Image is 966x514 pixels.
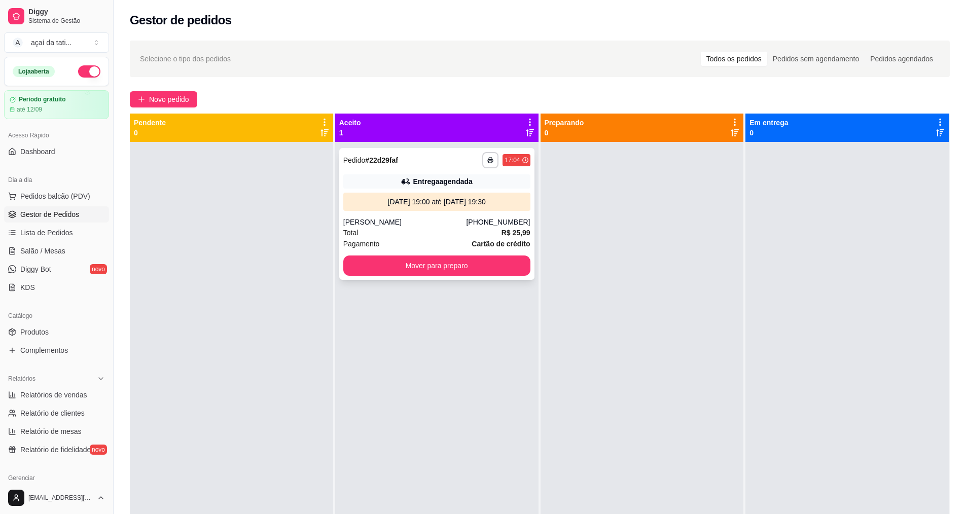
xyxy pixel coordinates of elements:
a: Produtos [4,324,109,340]
div: [DATE] 19:00 até [DATE] 19:30 [347,197,526,207]
h2: Gestor de pedidos [130,12,232,28]
button: [EMAIL_ADDRESS][DOMAIN_NAME] [4,486,109,510]
article: até 12/09 [17,105,42,114]
a: Relatório de mesas [4,423,109,439]
span: Selecione o tipo dos pedidos [140,53,231,64]
a: Período gratuitoaté 12/09 [4,90,109,119]
div: Loja aberta [13,66,55,77]
a: Relatórios de vendas [4,387,109,403]
div: 17:04 [505,156,520,164]
span: Salão / Mesas [20,246,65,256]
div: Gerenciar [4,470,109,486]
div: Pedidos agendados [865,52,939,66]
span: [EMAIL_ADDRESS][DOMAIN_NAME] [28,494,93,502]
strong: # 22d29faf [365,156,398,164]
p: Pendente [134,118,166,128]
div: Dia a dia [4,172,109,188]
button: Alterar Status [78,65,100,78]
a: Gestor de Pedidos [4,206,109,223]
button: Pedidos balcão (PDV) [4,188,109,204]
article: Período gratuito [19,96,66,103]
span: Relatórios de vendas [20,390,87,400]
a: Relatório de fidelidadenovo [4,442,109,458]
span: Gestor de Pedidos [20,209,79,219]
span: Pedidos balcão (PDV) [20,191,90,201]
p: 1 [339,128,361,138]
span: Relatório de fidelidade [20,445,91,455]
p: 0 [749,128,788,138]
a: Complementos [4,342,109,358]
div: Catálogo [4,308,109,324]
span: A [13,38,23,48]
span: KDS [20,282,35,292]
span: Diggy [28,8,105,17]
span: Total [343,227,359,238]
div: Todos os pedidos [701,52,767,66]
p: 0 [134,128,166,138]
a: KDS [4,279,109,296]
p: Preparando [545,118,584,128]
div: [PHONE_NUMBER] [466,217,530,227]
span: Sistema de Gestão [28,17,105,25]
div: Entrega agendada [413,176,472,187]
span: Produtos [20,327,49,337]
span: Pedido [343,156,366,164]
span: Novo pedido [149,94,189,105]
button: Mover para preparo [343,255,530,276]
span: Pagamento [343,238,380,249]
div: Pedidos sem agendamento [767,52,865,66]
div: Acesso Rápido [4,127,109,143]
span: Relatórios [8,375,35,383]
a: Salão / Mesas [4,243,109,259]
a: Relatório de clientes [4,405,109,421]
p: Em entrega [749,118,788,128]
span: Relatório de mesas [20,426,82,436]
a: DiggySistema de Gestão [4,4,109,28]
strong: Cartão de crédito [472,240,530,248]
a: Diggy Botnovo [4,261,109,277]
p: Aceito [339,118,361,128]
span: Complementos [20,345,68,355]
div: [PERSON_NAME] [343,217,467,227]
a: Lista de Pedidos [4,225,109,241]
span: Relatório de clientes [20,408,85,418]
span: Dashboard [20,146,55,157]
strong: R$ 25,99 [502,229,530,237]
span: plus [138,96,145,103]
div: açaí da tati ... [31,38,71,48]
span: Lista de Pedidos [20,228,73,238]
a: Dashboard [4,143,109,160]
button: Select a team [4,32,109,53]
span: Diggy Bot [20,264,51,274]
p: 0 [545,128,584,138]
button: Novo pedido [130,91,197,107]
